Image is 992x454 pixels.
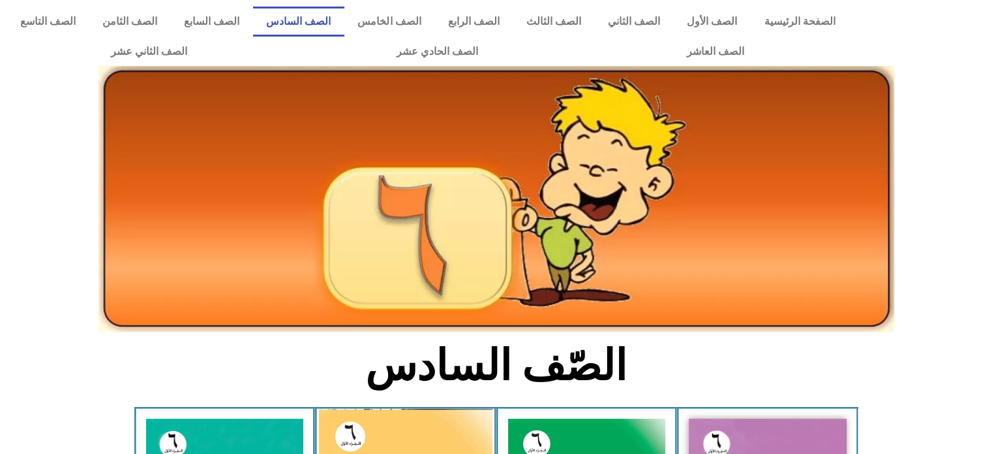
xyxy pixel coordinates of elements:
[582,37,849,67] a: الصف العاشر
[674,7,751,37] a: الصف الأول
[7,7,89,37] a: الصف التاسع
[253,7,344,37] a: الصف السادس
[344,7,434,37] a: الصف الخامس
[594,7,673,37] a: الصف الثاني
[170,7,252,37] a: الصف السابع
[751,7,849,37] a: الصفحة الرئيسية
[89,7,170,37] a: الصف الثامن
[513,7,594,37] a: الصف الثالث
[7,37,292,67] a: الصف الثاني عشر
[434,7,513,37] a: الصف الرابع
[280,340,712,391] h2: الصّف السادس
[292,37,582,67] a: الصف الحادي عشر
